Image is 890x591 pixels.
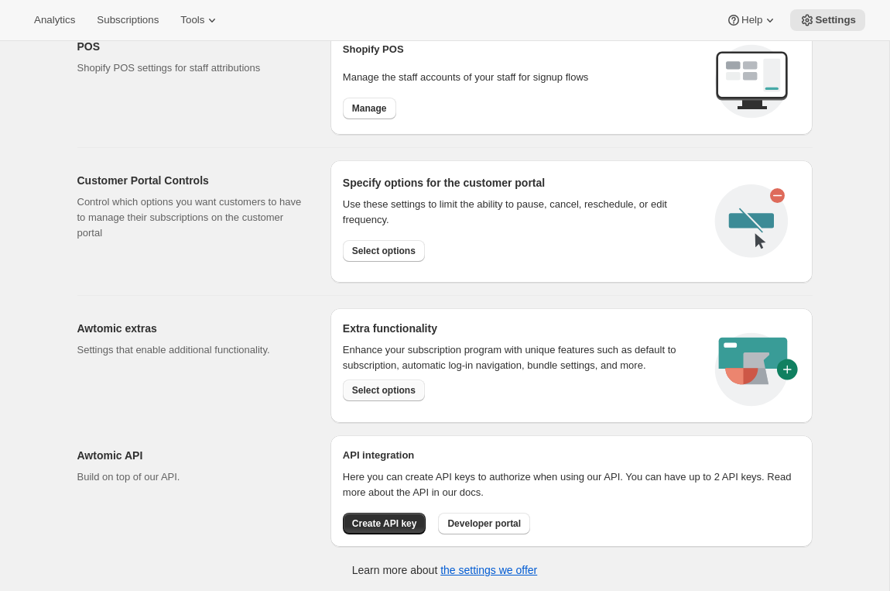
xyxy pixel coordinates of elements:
p: Here you can create API keys to authorize when using our API. You can have up to 2 API keys. Read... [343,469,800,500]
span: Help [741,14,762,26]
h2: POS [77,39,306,54]
p: Enhance your subscription program with unique features such as default to subscription, automatic... [343,342,697,373]
h2: API integration [343,448,800,463]
button: Tools [171,9,229,31]
span: Settings [815,14,856,26]
h2: Awtomic extras [77,321,306,336]
span: Subscriptions [97,14,159,26]
div: Use these settings to limit the ability to pause, cancel, reschedule, or edit frequency. [343,197,703,228]
button: Developer portal [438,513,530,534]
span: Developer portal [447,517,521,530]
button: Select options [343,240,425,262]
button: Settings [790,9,865,31]
p: Shopify POS settings for staff attributions [77,60,306,76]
h2: Specify options for the customer portal [343,175,703,191]
span: Select options [352,384,416,397]
p: Learn more about [352,562,537,578]
span: Tools [180,14,204,26]
h2: Shopify POS [343,42,703,57]
p: Manage the staff accounts of your staff for signup flows [343,70,703,85]
h2: Extra functionality [343,321,437,336]
h2: Awtomic API [77,448,306,463]
button: Subscriptions [87,9,168,31]
button: Select options [343,380,425,401]
a: the settings we offer [440,564,537,576]
button: Analytics [25,9,84,31]
span: Create API key [352,517,417,530]
p: Settings that enable additional functionality. [77,342,306,358]
h2: Customer Portal Controls [77,173,306,188]
button: Help [717,9,787,31]
span: Analytics [34,14,75,26]
button: Create API key [343,513,426,534]
span: Select options [352,245,416,257]
p: Control which options you want customers to have to manage their subscriptions on the customer po... [77,194,306,241]
p: Build on top of our API. [77,469,306,485]
span: Manage [352,102,387,115]
button: Manage [343,98,396,119]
